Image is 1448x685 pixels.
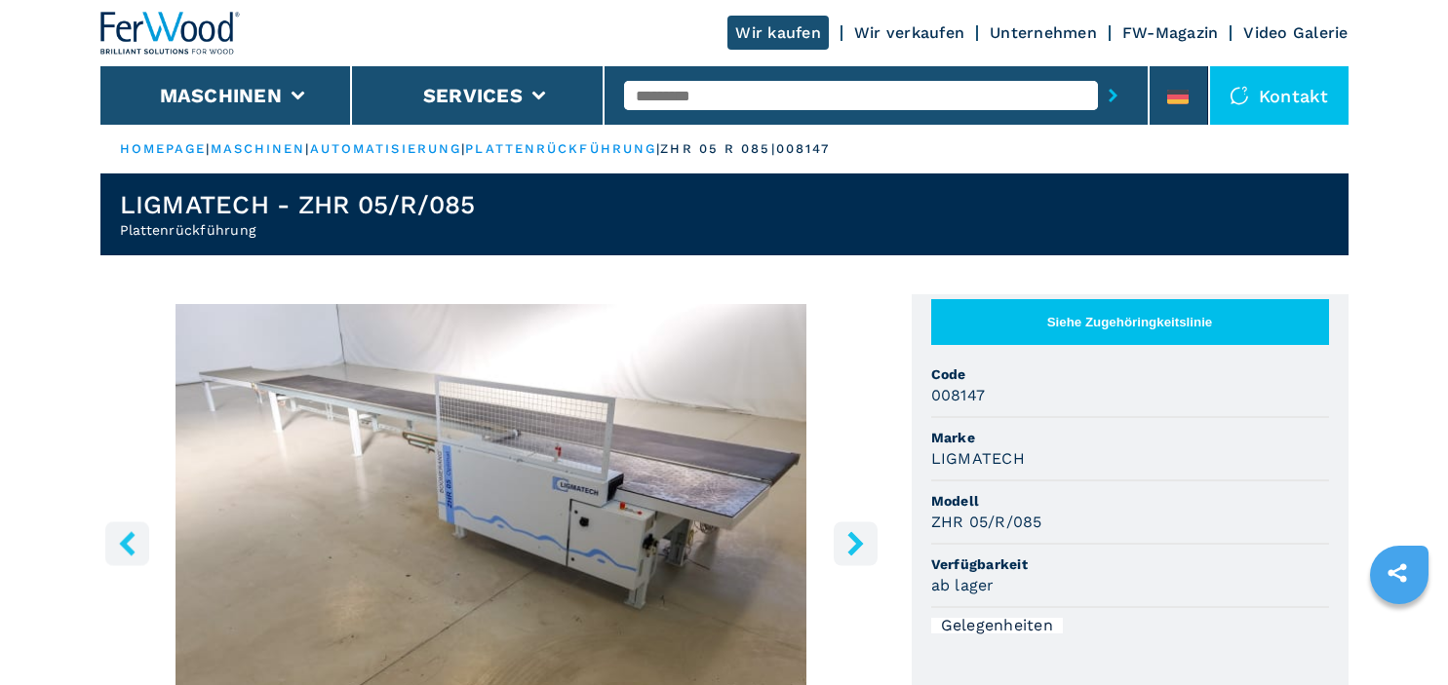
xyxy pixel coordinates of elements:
[1230,86,1249,105] img: Kontakt
[931,574,995,596] h3: ab lager
[105,521,149,565] button: left-button
[1210,66,1349,125] div: Kontakt
[465,141,656,156] a: plattenrückführung
[854,23,964,42] a: Wir verkaufen
[990,23,1097,42] a: Unternehmen
[931,554,1329,574] span: Verfügbarkeit
[931,384,986,406] h3: 008147
[310,141,462,156] a: automatisierung
[931,618,1063,633] div: Gelegenheiten
[931,428,1329,447] span: Marke
[305,141,309,156] span: |
[660,140,775,158] p: zhr 05 r 085 |
[834,521,878,565] button: right-button
[776,140,831,158] p: 008147
[1243,23,1348,42] a: Video Galerie
[931,447,1025,470] h3: LIGMATECH
[461,141,465,156] span: |
[1373,549,1422,597] a: sharethis
[120,189,476,220] h1: LIGMATECH - ZHR 05/R/085
[1365,597,1433,670] iframe: Chat
[120,141,207,156] a: HOMEPAGE
[931,364,1329,384] span: Code
[727,16,829,50] a: Wir kaufen
[160,84,282,107] button: Maschinen
[100,12,241,55] img: Ferwood
[1098,73,1128,118] button: submit-button
[120,220,476,240] h2: Plattenrückführung
[656,141,660,156] span: |
[423,84,523,107] button: Services
[206,141,210,156] span: |
[931,491,1329,511] span: Modell
[931,511,1042,533] h3: ZHR 05/R/085
[211,141,306,156] a: maschinen
[1122,23,1219,42] a: FW-Magazin
[931,299,1329,345] button: Siehe Zugehöringkeitslinie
